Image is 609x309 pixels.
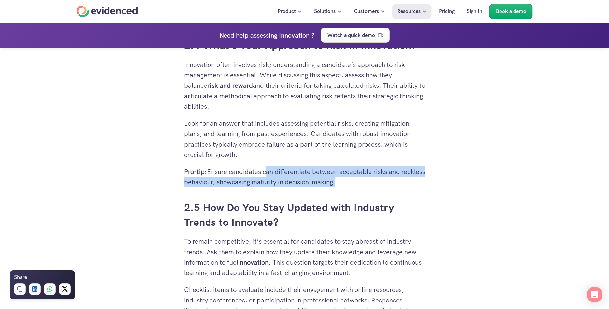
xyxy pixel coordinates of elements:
[184,236,425,278] p: To remain competitive, it’s essential for candidates to stay abreast of industry trends. Ask them...
[467,7,482,16] p: Sign In
[219,30,277,40] p: Need help assessing
[462,4,487,19] a: Sign In
[434,4,459,19] a: Pricing
[184,59,425,112] p: Innovation often involves risk; understanding a candidate’s approach to risk management is essent...
[238,258,268,267] strong: innovation
[14,273,27,282] h6: Share
[311,30,314,40] h4: ?
[489,4,533,19] a: Book a demo
[184,167,207,176] strong: Pro-tip:
[354,7,379,16] p: Customers
[278,7,296,16] p: Product
[184,200,425,230] h3: 2.5 How Do You Stay Updated with Industry Trends to Innovate?
[397,7,421,16] p: Resources
[321,28,390,43] a: Watch a quick demo
[77,6,138,17] a: Home
[327,31,375,39] p: Watch a quick demo
[314,7,336,16] p: Solutions
[184,166,425,187] p: Ensure candidates can differentiate between acceptable risks and reckless behaviour, showcasing m...
[279,30,310,40] h4: Innovation
[496,7,526,16] p: Book a demo
[184,118,425,160] p: Look for an answer that includes assessing potential risks, creating mitigation plans, and learni...
[587,287,602,302] div: Open Intercom Messenger
[207,81,253,90] strong: risk and reward
[439,7,455,16] p: Pricing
